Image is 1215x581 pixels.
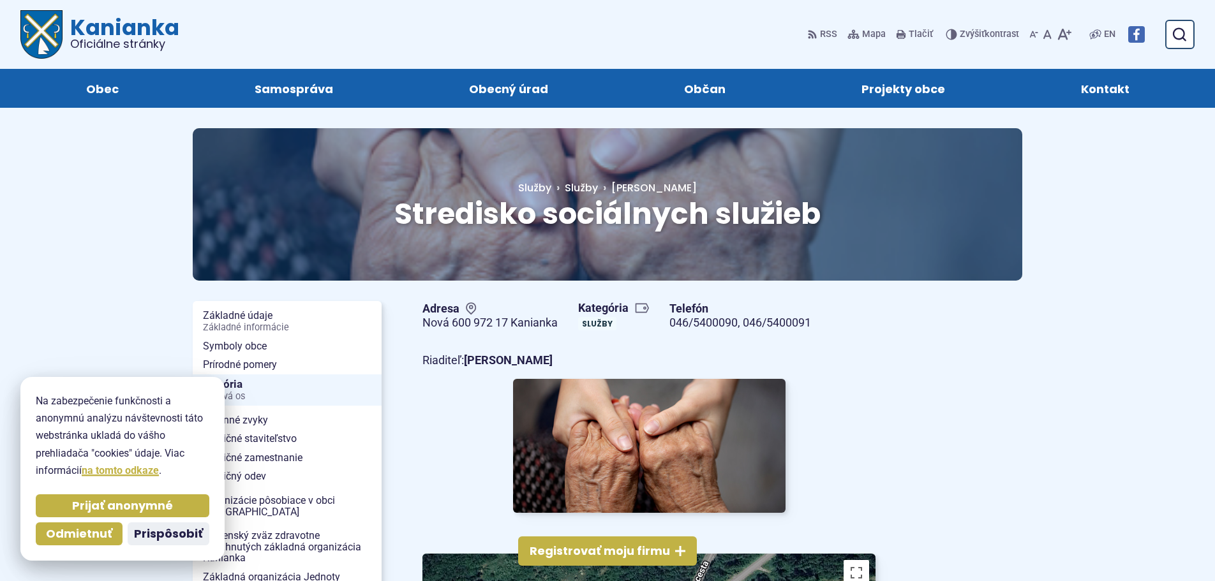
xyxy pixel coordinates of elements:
button: Registrovať moju firmu [518,536,697,566]
span: Telefón [669,302,811,316]
span: EN [1104,27,1115,42]
a: Tradičný odev [193,467,382,486]
button: Zmenšiť veľkosť písma [1027,21,1041,48]
p: Riaditeľ: [422,351,876,371]
span: [PERSON_NAME] [611,180,697,195]
a: Projekty obce [806,69,1000,108]
a: Samospráva [199,69,388,108]
a: Logo Kanianka, prejsť na domovskú stránku. [20,10,179,59]
span: Služby [518,180,551,195]
a: Služby [578,317,616,330]
span: Tlačiť [909,29,933,40]
span: História [203,374,371,406]
a: Rodinné zvyky [193,411,382,430]
a: RSS [807,21,840,48]
img: Prejsť na domovskú stránku [20,10,63,59]
button: Zvýšiťkontrast [946,21,1022,48]
strong: [PERSON_NAME] [464,353,553,367]
a: Obecný úrad [414,69,603,108]
a: Kontakt [1025,69,1184,108]
button: Tlačiť [893,21,935,48]
a: Mapa [845,21,888,48]
span: Základné informácie [203,323,371,333]
span: Registrovať moju firmu [530,544,670,559]
span: Adresa [422,302,558,316]
span: Tradičný odev [203,467,371,486]
a: HistóriaČasová os [193,374,382,406]
span: Časová os [203,392,371,402]
span: Tradičné staviteľstvo [203,429,371,448]
span: Symboly obce [203,337,371,356]
span: Občan [684,69,726,108]
span: Obec [86,69,119,108]
button: Prispôsobiť [128,522,209,545]
a: Slovenský zväz zdravotne postihnutých základná organizácia Kanianka [193,526,382,568]
span: Kanianka [63,17,179,50]
a: Symboly obce [193,337,382,356]
span: Obecný úrad [469,69,548,108]
span: Kategória [578,301,649,316]
span: Zvýšiť [960,29,985,40]
span: Rodinné zvyky [203,411,371,430]
span: Prispôsobiť [134,527,203,541]
span: Organizácie pôsobiace v obci [GEOGRAPHIC_DATA] [203,491,371,521]
figcaption: Nová 600 972 17 Kanianka [422,316,558,330]
button: Nastaviť pôvodnú veľkosť písma [1041,21,1054,48]
p: Na zabezpečenie funkčnosti a anonymnú analýzu návštevnosti táto webstránka ukladá do vášho prehli... [36,392,209,479]
a: Občan [629,69,780,108]
img: Prejsť na Facebook stránku [1128,26,1145,43]
span: Základné údaje [203,306,371,336]
button: Odmietnuť [36,522,123,545]
span: Oficiálne stránky [70,38,179,50]
span: Prírodné pomery [203,355,371,374]
span: Slovenský zväz zdravotne postihnutých základná organizácia Kanianka [203,526,371,568]
a: Základné údajeZákladné informácie [193,306,382,336]
a: Prírodné pomery [193,355,382,374]
a: Obec [31,69,174,108]
a: 046/5400090, 046/5400091 [669,316,811,329]
button: Zväčšiť veľkosť písma [1054,21,1074,48]
a: Služby [565,180,598,195]
span: Projekty obce [861,69,945,108]
button: Prijať anonymné [36,494,209,517]
span: Prijať anonymné [72,499,173,513]
span: RSS [820,27,837,42]
span: Kontakt [1081,69,1129,108]
span: Stredisko sociálnych služieb [394,193,821,234]
a: na tomto odkaze [82,464,159,476]
a: Služby [518,180,565,195]
a: Organizácie pôsobiace v obci [GEOGRAPHIC_DATA] [193,491,382,521]
a: EN [1101,27,1118,42]
span: Tradičné zamestnanie [203,448,371,467]
span: kontrast [960,29,1019,40]
a: Tradičné zamestnanie [193,448,382,467]
span: Mapa [862,27,886,42]
span: Samospráva [255,69,333,108]
a: [PERSON_NAME] [598,180,697,195]
a: Tradičné staviteľstvo [193,429,382,448]
img: Foto služby [513,379,786,513]
span: Odmietnuť [46,527,112,541]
